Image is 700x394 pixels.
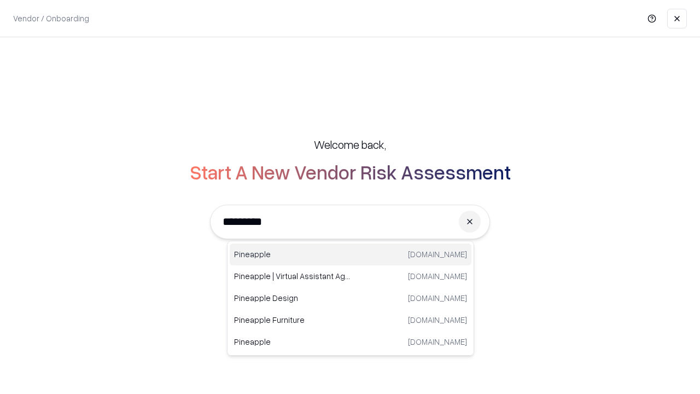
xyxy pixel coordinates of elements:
p: Pineapple [234,248,351,260]
p: [DOMAIN_NAME] [408,292,467,304]
div: Suggestions [227,241,474,356]
h5: Welcome back, [314,137,386,152]
p: [DOMAIN_NAME] [408,248,467,260]
p: Pineapple Design [234,292,351,304]
p: [DOMAIN_NAME] [408,314,467,326]
p: Pineapple Furniture [234,314,351,326]
h2: Start A New Vendor Risk Assessment [190,161,511,183]
p: [DOMAIN_NAME] [408,270,467,282]
p: Vendor / Onboarding [13,13,89,24]
p: Pineapple | Virtual Assistant Agency [234,270,351,282]
p: [DOMAIN_NAME] [408,336,467,347]
p: Pineapple [234,336,351,347]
